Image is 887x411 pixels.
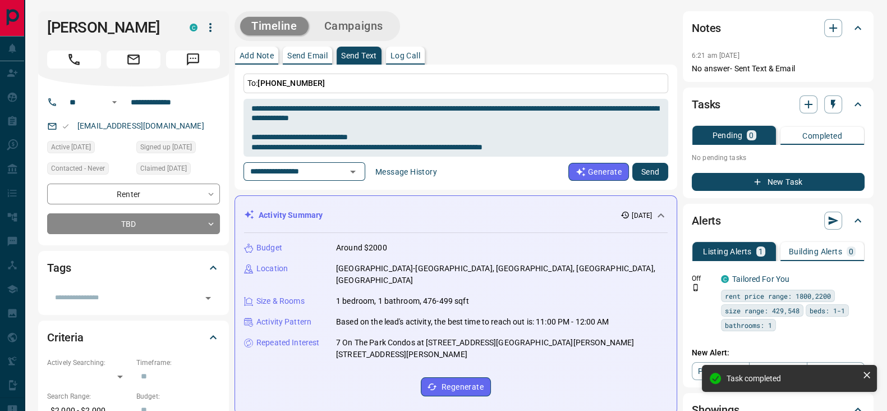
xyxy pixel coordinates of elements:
p: Completed [802,132,842,140]
button: Open [108,95,121,109]
h2: Alerts [692,212,721,230]
p: Off [692,273,714,284]
div: Notes [692,15,865,42]
a: [EMAIL_ADDRESS][DOMAIN_NAME] [77,121,204,130]
div: Criteria [47,324,220,351]
span: Call [47,51,101,68]
span: Claimed [DATE] [140,163,187,174]
p: To: [243,74,668,93]
div: Renter [47,184,220,204]
p: Add Note [240,52,274,60]
p: Actively Searching: [47,358,131,368]
svg: Email Valid [62,122,70,130]
div: condos.ca [190,24,197,31]
span: Contacted - Never [51,163,105,174]
h2: Criteria [47,328,84,346]
h2: Tags [47,259,71,277]
button: Campaigns [313,17,394,35]
h2: Notes [692,19,721,37]
span: Signed up [DATE] [140,141,192,153]
button: Generate [568,163,629,181]
div: TBD [47,213,220,234]
div: Tasks [692,91,865,118]
p: Based on the lead's activity, the best time to reach out is: 11:00 PM - 12:00 AM [336,316,609,328]
p: 7 On The Park Condos at [STREET_ADDRESS][GEOGRAPHIC_DATA][PERSON_NAME][STREET_ADDRESS][PERSON_NAME] [336,337,668,360]
button: Send [632,163,668,181]
button: Open [200,290,216,306]
p: 6:21 am [DATE] [692,52,739,60]
div: Tags [47,254,220,281]
p: Listing Alerts [703,248,752,255]
p: 0 [849,248,853,255]
p: Pending [712,131,742,139]
a: Property [692,362,750,380]
p: Search Range: [47,391,131,401]
p: [DATE] [632,211,652,221]
span: Active [DATE] [51,141,91,153]
button: Timeline [240,17,309,35]
div: Alerts [692,207,865,234]
div: condos.ca [721,275,729,283]
span: [PHONE_NUMBER] [258,79,325,88]
p: [GEOGRAPHIC_DATA]-[GEOGRAPHIC_DATA], [GEOGRAPHIC_DATA], [GEOGRAPHIC_DATA], [GEOGRAPHIC_DATA] [336,263,668,286]
p: Size & Rooms [256,295,305,307]
p: Building Alerts [789,248,842,255]
button: New Task [692,173,865,191]
span: size range: 429,548 [725,305,799,316]
a: Mr.Loft [807,362,865,380]
span: beds: 1-1 [810,305,845,316]
p: 0 [749,131,753,139]
p: New Alert: [692,347,865,359]
span: bathrooms: 1 [725,319,772,331]
div: Activity Summary[DATE] [244,205,668,226]
p: Repeated Interest [256,337,319,349]
p: Activity Summary [259,209,323,221]
p: Location [256,263,288,275]
p: Send Text [341,52,377,60]
p: Timeframe: [136,358,220,368]
div: Sun Aug 17 2025 [136,162,220,178]
h2: Tasks [692,95,720,113]
p: Budget: [136,391,220,401]
p: Send Email [287,52,328,60]
div: Sun Aug 17 2025 [47,141,131,157]
button: Regenerate [421,377,491,396]
p: Budget [256,242,282,254]
a: Tailored For You [732,275,789,284]
p: 1 [759,248,763,255]
p: Activity Pattern [256,316,311,328]
button: Message History [369,163,444,181]
button: Open [345,164,361,180]
p: No answer- Sent Text & Email [692,63,865,75]
p: 1 bedroom, 1 bathroom, 476-499 sqft [336,295,469,307]
svg: Push Notification Only [692,284,700,291]
div: Task completed [727,374,858,383]
span: Message [166,51,220,68]
p: No pending tasks [692,149,865,166]
h1: [PERSON_NAME] [47,19,173,36]
div: Sat Aug 16 2025 [136,141,220,157]
p: Around $2000 [336,242,387,254]
p: Log Call [390,52,420,60]
span: Email [107,51,160,68]
a: Condos [749,362,807,380]
span: rent price range: 1800,2200 [725,290,831,302]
